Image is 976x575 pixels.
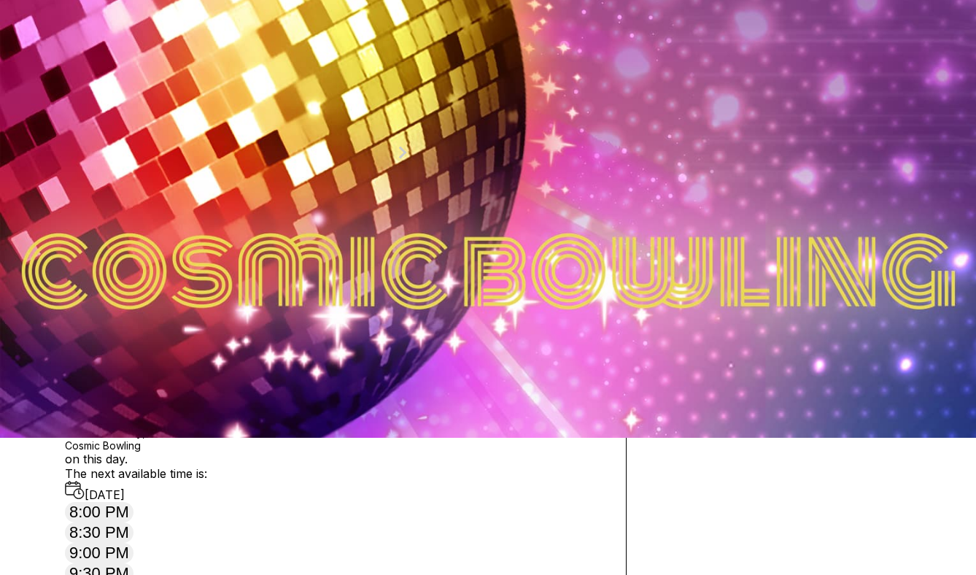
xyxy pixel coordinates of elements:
[65,439,604,452] a: Cosmic Bowling
[65,543,133,563] button: 9:00 PM
[65,481,604,502] div: [DATE]
[391,141,414,164] button: Next Month
[65,466,604,502] div: The next available time is:
[65,502,133,522] button: 8:00 PM
[65,522,133,543] button: 8:30 PM
[65,425,604,466] div: Unfortunately, there are no available times for on this day.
